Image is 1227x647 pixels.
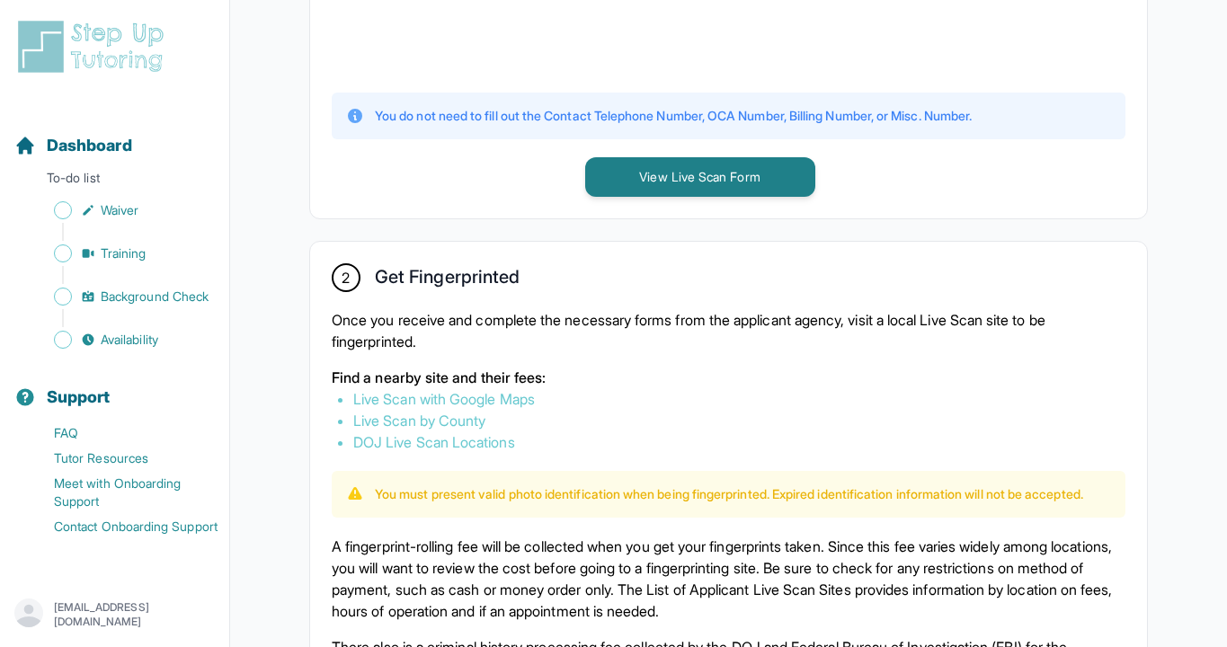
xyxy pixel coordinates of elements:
[14,133,132,158] a: Dashboard
[101,244,147,262] span: Training
[7,356,222,417] button: Support
[14,598,215,631] button: [EMAIL_ADDRESS][DOMAIN_NAME]
[332,536,1125,622] p: A fingerprint-rolling fee will be collected when you get your fingerprints taken. Since this fee ...
[14,471,229,514] a: Meet with Onboarding Support
[375,266,520,295] h2: Get Fingerprinted
[14,421,229,446] a: FAQ
[101,201,138,219] span: Waiver
[101,331,158,349] span: Availability
[54,600,215,629] p: [EMAIL_ADDRESS][DOMAIN_NAME]
[47,385,111,410] span: Support
[14,241,229,266] a: Training
[47,133,132,158] span: Dashboard
[332,367,1125,388] p: Find a nearby site and their fees:
[7,104,222,165] button: Dashboard
[375,107,972,125] p: You do not need to fill out the Contact Telephone Number, OCA Number, Billing Number, or Misc. Nu...
[14,327,229,352] a: Availability
[14,198,229,223] a: Waiver
[14,18,174,75] img: logo
[353,412,485,430] a: Live Scan by County
[14,284,229,309] a: Background Check
[342,267,350,288] span: 2
[353,433,515,451] a: DOJ Live Scan Locations
[332,309,1125,352] p: Once you receive and complete the necessary forms from the applicant agency, visit a local Live S...
[14,514,229,539] a: Contact Onboarding Support
[585,157,815,197] button: View Live Scan Form
[353,390,535,408] a: Live Scan with Google Maps
[585,167,815,185] a: View Live Scan Form
[375,485,1083,503] p: You must present valid photo identification when being fingerprinted. Expired identification info...
[101,288,209,306] span: Background Check
[14,446,229,471] a: Tutor Resources
[7,169,222,194] p: To-do list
